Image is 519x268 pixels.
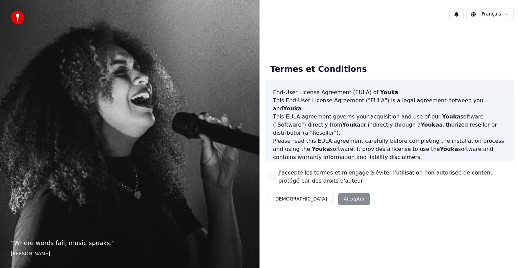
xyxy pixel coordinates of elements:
[312,146,330,152] span: Youka
[442,113,460,120] span: Youka
[283,105,301,112] span: Youka
[278,169,508,185] label: J'accepte les termes et m'engage à éviter l'utilisation non autorisée de contenu protégé par des ...
[342,122,361,128] span: Youka
[273,137,505,161] p: Please read this EULA agreement carefully before completing the installation process and using th...
[273,88,505,97] h3: End-User License Agreement (EULA) of
[380,89,398,96] span: Youka
[11,238,249,248] p: “ Where words fail, music speaks. ”
[273,97,505,113] p: This End-User License Agreement ("EULA") is a legal agreement between you and
[265,59,372,80] div: Termes et Conditions
[421,122,439,128] span: Youka
[440,146,458,152] span: Youka
[273,113,505,137] p: This EULA agreement governs your acquisition and use of our software ("Software") directly from o...
[268,193,333,205] button: [DEMOGRAPHIC_DATA]
[11,250,249,257] footer: [PERSON_NAME]
[11,11,24,24] img: youka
